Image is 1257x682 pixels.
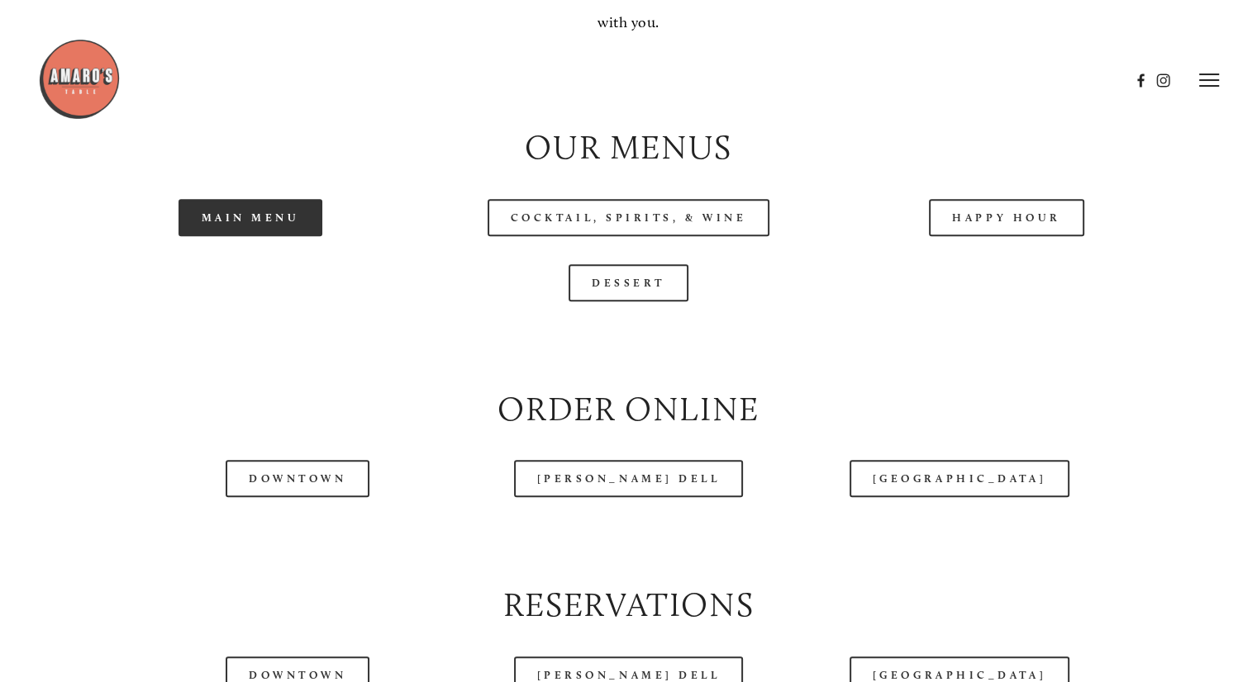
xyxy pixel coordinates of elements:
[488,199,770,236] a: Cocktail, Spirits, & Wine
[226,460,369,497] a: Downtown
[38,38,121,121] img: Amaro's Table
[179,199,323,236] a: Main Menu
[929,199,1084,236] a: Happy Hour
[75,581,1182,628] h2: Reservations
[850,460,1069,497] a: [GEOGRAPHIC_DATA]
[514,460,744,497] a: [PERSON_NAME] Dell
[569,264,688,301] a: Dessert
[75,386,1182,433] h2: Order Online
